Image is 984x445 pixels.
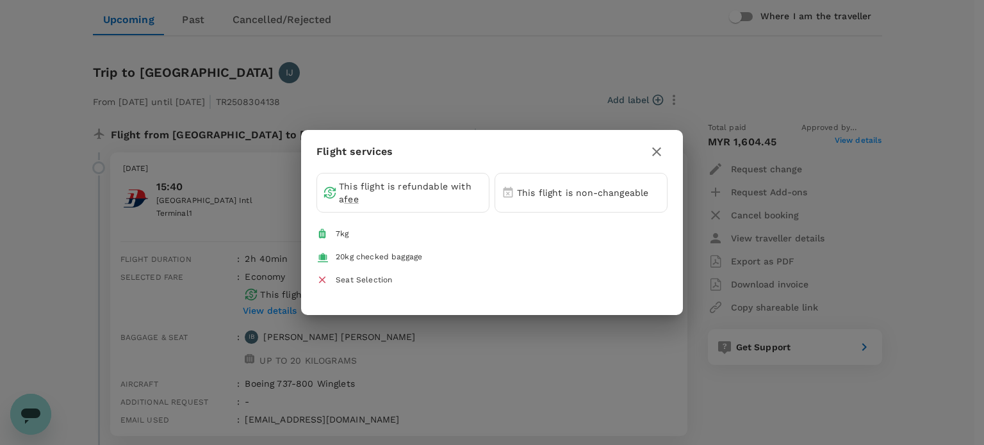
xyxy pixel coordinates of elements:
div: 7kg [336,228,348,241]
div: 20kg checked baggage [336,251,422,264]
p: Flight services [316,144,393,159]
p: This flight is non-changeable [517,186,648,199]
p: This flight is refundable with a [339,180,482,206]
div: Seat Selection [336,274,392,287]
span: fee [344,194,358,204]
